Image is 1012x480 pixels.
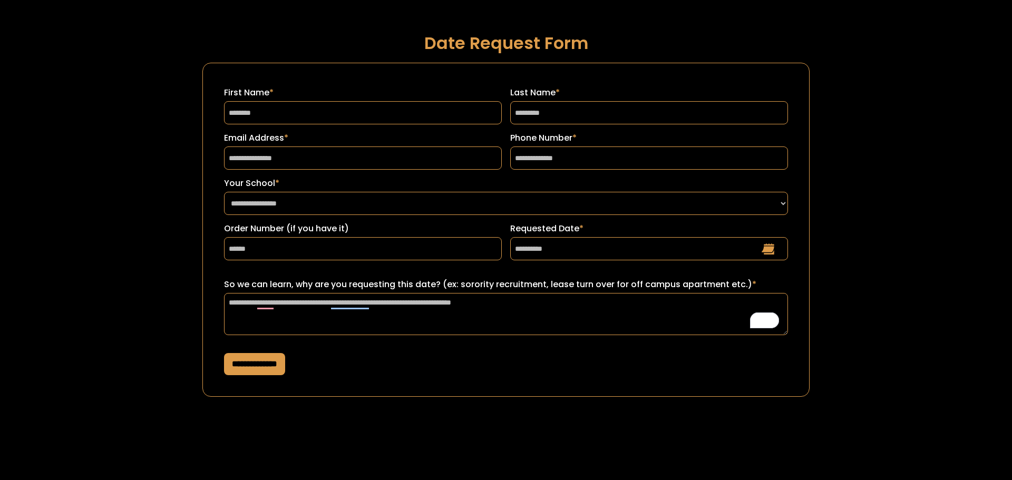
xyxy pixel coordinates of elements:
[202,63,810,397] form: Request a Date Form
[224,278,788,291] label: So we can learn, why are you requesting this date? (ex: sorority recruitment, lease turn over for...
[224,177,788,190] label: Your School
[224,293,788,335] textarea: To enrich screen reader interactions, please activate Accessibility in Grammarly extension settings
[224,222,502,235] label: Order Number (if you have it)
[510,132,788,144] label: Phone Number
[224,86,502,99] label: First Name
[510,86,788,99] label: Last Name
[224,132,502,144] label: Email Address
[510,222,788,235] label: Requested Date
[202,34,810,52] h1: Date Request Form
